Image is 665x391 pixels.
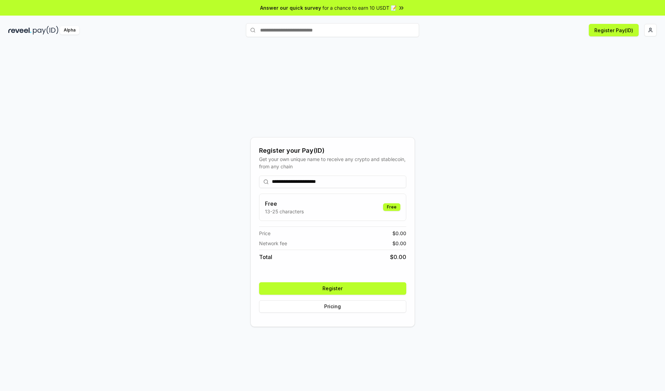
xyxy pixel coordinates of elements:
[383,203,400,211] div: Free
[33,26,59,35] img: pay_id
[259,146,406,155] div: Register your Pay(ID)
[259,155,406,170] div: Get your own unique name to receive any crypto and stablecoin, from any chain
[60,26,79,35] div: Alpha
[260,4,321,11] span: Answer our quick survey
[259,282,406,295] button: Register
[392,230,406,237] span: $ 0.00
[265,199,304,208] h3: Free
[259,230,271,237] span: Price
[265,208,304,215] p: 13-25 characters
[392,240,406,247] span: $ 0.00
[322,4,397,11] span: for a chance to earn 10 USDT 📝
[390,253,406,261] span: $ 0.00
[8,26,32,35] img: reveel_dark
[259,240,287,247] span: Network fee
[259,253,272,261] span: Total
[259,300,406,313] button: Pricing
[589,24,639,36] button: Register Pay(ID)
